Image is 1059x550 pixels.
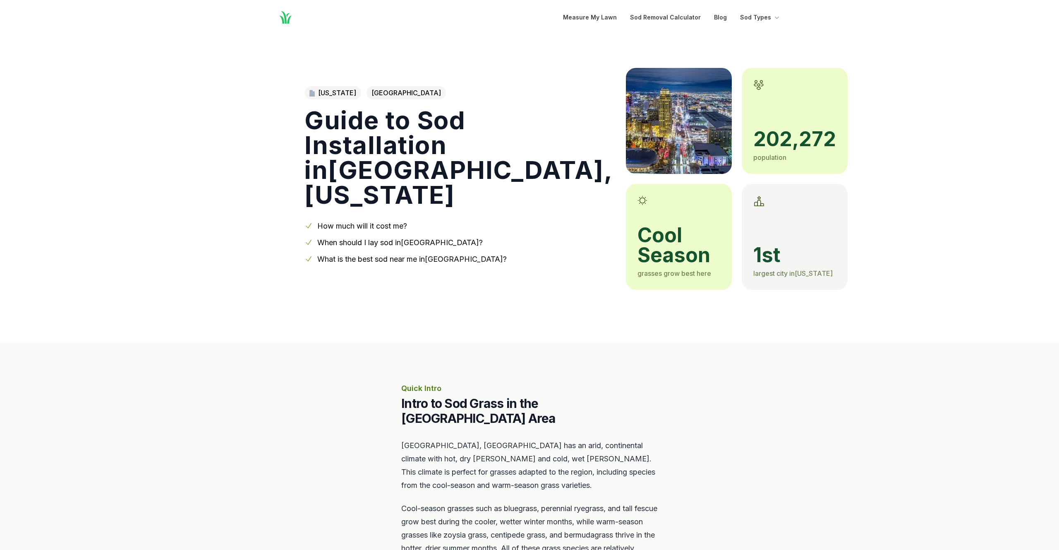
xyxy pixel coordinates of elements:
span: cool season [637,225,720,265]
p: [GEOGRAPHIC_DATA], [GEOGRAPHIC_DATA] has an arid, continental climate with hot, dry [PERSON_NAME]... [401,439,658,492]
a: How much will it cost me? [317,222,407,230]
a: Sod Removal Calculator [630,12,701,22]
span: 202,272 [753,129,836,149]
a: Blog [714,12,727,22]
button: Sod Types [740,12,781,22]
a: Measure My Lawn [563,12,617,22]
span: population [753,153,786,162]
span: 1st [753,245,836,265]
h1: Guide to Sod Installation in [GEOGRAPHIC_DATA] , [US_STATE] [304,108,613,207]
span: largest city in [US_STATE] [753,269,833,277]
span: [GEOGRAPHIC_DATA] [367,86,446,99]
h2: Intro to Sod Grass in the [GEOGRAPHIC_DATA] Area [401,396,658,426]
img: Utah state outline [309,90,315,96]
a: When should I lay sod in[GEOGRAPHIC_DATA]? [317,238,483,247]
span: grasses grow best here [637,269,711,277]
p: Quick Intro [401,383,658,394]
a: [US_STATE] [304,86,361,99]
img: A picture of Salt Lake City [626,68,732,174]
a: What is the best sod near me in[GEOGRAPHIC_DATA]? [317,255,507,263]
